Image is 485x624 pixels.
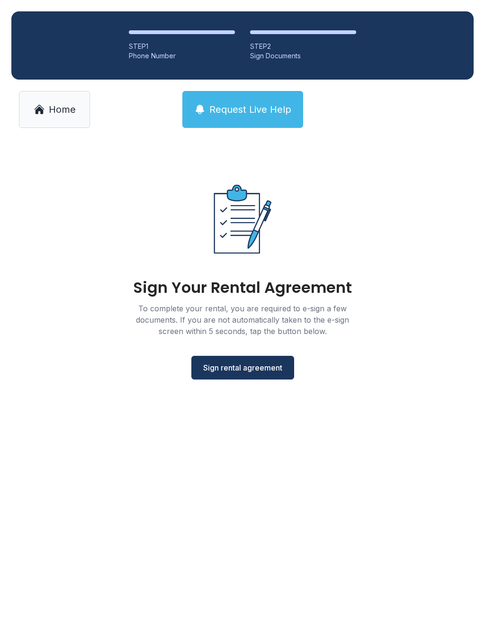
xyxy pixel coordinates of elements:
[250,42,356,51] div: STEP 2
[49,103,76,116] span: Home
[209,103,291,116] span: Request Live Help
[133,280,352,295] div: Sign Your Rental Agreement
[129,42,235,51] div: STEP 1
[124,303,361,337] div: To complete your rental, you are required to e-sign a few documents. If you are not automatically...
[250,51,356,61] div: Sign Documents
[193,170,292,269] img: Rental agreement document illustration
[203,362,282,373] span: Sign rental agreement
[129,51,235,61] div: Phone Number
